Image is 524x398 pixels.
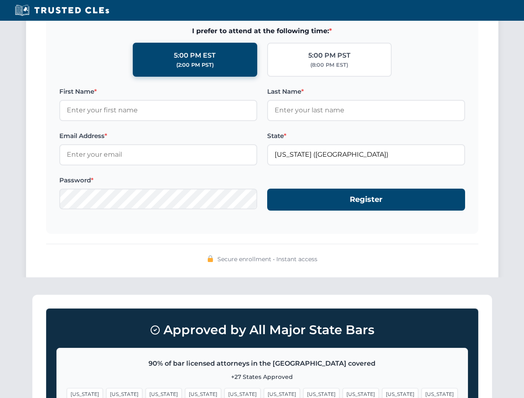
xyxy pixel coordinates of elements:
[12,4,112,17] img: Trusted CLEs
[59,175,257,185] label: Password
[308,50,351,61] div: 5:00 PM PST
[67,372,458,381] p: +27 States Approved
[217,255,317,264] span: Secure enrollment • Instant access
[59,144,257,165] input: Enter your email
[59,26,465,36] span: I prefer to attend at the following time:
[267,131,465,141] label: State
[174,50,216,61] div: 5:00 PM EST
[267,144,465,165] input: Florida (FL)
[176,61,214,69] div: (2:00 PM PST)
[56,319,468,341] h3: Approved by All Major State Bars
[207,255,214,262] img: 🔒
[59,87,257,97] label: First Name
[310,61,348,69] div: (8:00 PM EST)
[59,100,257,121] input: Enter your first name
[59,131,257,141] label: Email Address
[67,358,458,369] p: 90% of bar licensed attorneys in the [GEOGRAPHIC_DATA] covered
[267,87,465,97] label: Last Name
[267,100,465,121] input: Enter your last name
[267,189,465,211] button: Register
